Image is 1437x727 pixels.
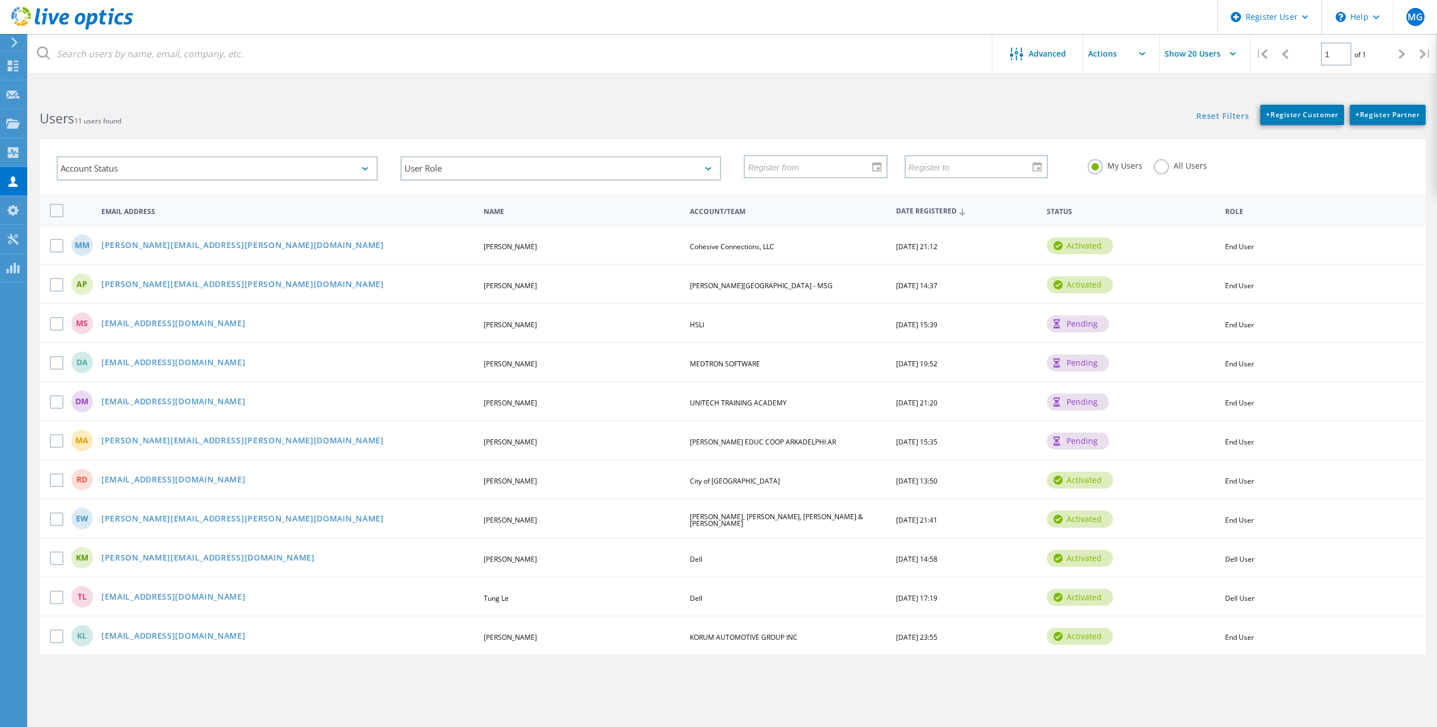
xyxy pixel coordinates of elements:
span: Cohesive Connections, LLC [690,242,774,251]
span: Status [1047,208,1216,215]
input: Search users by name, email, company, etc. [28,34,993,74]
span: Dell [690,554,702,564]
span: [PERSON_NAME] [484,359,537,369]
span: [DATE] 15:35 [896,437,937,447]
div: activated [1047,511,1113,528]
a: +Register Partner [1350,105,1426,125]
b: + [1355,110,1360,119]
span: End User [1225,320,1254,330]
span: MG [1408,12,1423,22]
span: [DATE] 13:50 [896,476,937,486]
div: activated [1047,472,1113,489]
span: DM [75,397,88,405]
a: [PERSON_NAME][EMAIL_ADDRESS][PERSON_NAME][DOMAIN_NAME] [101,437,384,446]
div: Account Status [57,156,378,181]
span: [PERSON_NAME] EDUC COOP ARKADELPHI AR [690,437,836,447]
a: Live Optics Dashboard [11,24,133,32]
span: KM [76,554,88,562]
span: Dell User [1225,593,1255,603]
a: Reset Filters [1196,112,1249,122]
span: [PERSON_NAME][GEOGRAPHIC_DATA] - MSG [690,281,833,290]
input: Register from [745,156,878,177]
span: [DATE] 23:55 [896,632,937,642]
span: Date Registered [896,208,1037,215]
span: [PERSON_NAME] [484,398,537,408]
a: [EMAIL_ADDRESS][DOMAIN_NAME] [101,476,246,485]
a: [EMAIL_ADDRESS][DOMAIN_NAME] [101,397,246,407]
span: End User [1225,437,1254,447]
span: TL [78,593,87,601]
b: Users [40,109,74,127]
span: of 1 [1354,50,1366,59]
span: [DATE] 19:52 [896,359,937,369]
span: KORUM AUTOMOTIVE GROUP INC [690,632,798,642]
svg: \n [1336,12,1346,22]
span: [PERSON_NAME], [PERSON_NAME], [PERSON_NAME] & [PERSON_NAME] [690,512,863,528]
span: [DATE] 14:37 [896,281,937,290]
span: MM [75,241,89,249]
span: KL [77,632,87,640]
span: End User [1225,398,1254,408]
div: pending [1047,315,1109,332]
span: EW [76,515,88,523]
span: Account/Team [690,208,886,215]
div: activated [1047,589,1113,606]
a: [EMAIL_ADDRESS][DOMAIN_NAME] [101,319,246,329]
span: Dell [690,593,702,603]
a: [PERSON_NAME][EMAIL_ADDRESS][DOMAIN_NAME] [101,554,315,563]
span: End User [1225,515,1254,525]
b: + [1266,110,1270,119]
span: [DATE] 15:39 [896,320,937,330]
a: [PERSON_NAME][EMAIL_ADDRESS][PERSON_NAME][DOMAIN_NAME] [101,515,384,524]
span: Dell User [1225,554,1255,564]
span: [PERSON_NAME] [484,515,537,525]
span: MEDTRON SOFTWARE [690,359,760,369]
div: activated [1047,276,1113,293]
div: | [1414,34,1437,74]
span: Register Customer [1266,110,1338,119]
span: 11 users found [74,116,121,126]
div: activated [1047,628,1113,645]
a: +Register Customer [1260,105,1344,125]
span: [DATE] 21:12 [896,242,937,251]
span: Register Partner [1355,110,1420,119]
span: Name [484,208,680,215]
span: RD [76,476,87,484]
span: [PERSON_NAME] [484,476,537,486]
span: Role [1225,208,1408,215]
span: Email Address [101,208,474,215]
div: | [1250,34,1273,74]
span: [PERSON_NAME] [484,632,537,642]
input: Register to [906,156,1039,177]
div: User Role [400,156,722,181]
span: [PERSON_NAME] [484,320,537,330]
div: pending [1047,394,1109,410]
label: My Users [1088,159,1142,170]
label: All Users [1154,159,1207,170]
span: [DATE] 21:20 [896,398,937,408]
span: End User [1225,476,1254,486]
span: AP [76,280,87,288]
a: [EMAIL_ADDRESS][DOMAIN_NAME] [101,632,246,642]
div: activated [1047,237,1113,254]
span: Advanced [1029,50,1066,58]
a: [PERSON_NAME][EMAIL_ADDRESS][PERSON_NAME][DOMAIN_NAME] [101,241,384,251]
a: [EMAIL_ADDRESS][DOMAIN_NAME] [101,358,246,368]
span: [PERSON_NAME] [484,437,537,447]
span: UNITECH TRAINING ACADEMY [690,398,787,408]
span: [DATE] 17:19 [896,593,937,603]
div: activated [1047,550,1113,567]
span: [PERSON_NAME] [484,242,537,251]
span: [PERSON_NAME] [484,281,537,290]
span: MA [75,437,88,444]
span: Tung Le [484,593,509,603]
span: MS [76,319,88,327]
div: pending [1047,354,1109,371]
div: pending [1047,433,1109,450]
span: End User [1225,359,1254,369]
span: DA [76,358,88,366]
span: End User [1225,632,1254,642]
span: End User [1225,281,1254,290]
span: [DATE] 14:58 [896,554,937,564]
span: HSLI [690,320,704,330]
